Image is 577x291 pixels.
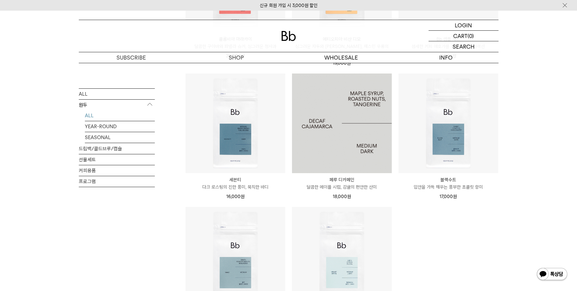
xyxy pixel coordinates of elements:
[184,52,289,63] a: SHOP
[398,176,498,183] p: 블랙수트
[186,176,285,191] a: 세븐티 다크 로스팅의 진한 풍미, 묵직한 바디
[453,31,468,41] p: CART
[79,88,155,99] a: ALL
[186,183,285,191] p: 다크 로스팅의 진한 풍미, 묵직한 바디
[79,154,155,165] a: 선물세트
[292,74,392,173] img: 1000000082_add2_057.jpg
[292,183,392,191] p: 달콤한 메이플 시럽, 감귤의 편안한 산미
[440,194,457,199] span: 17,000
[292,176,392,183] p: 페루 디카페인
[333,60,351,66] span: 19,000
[453,194,457,199] span: 원
[292,74,392,173] a: 페루 디카페인
[453,41,474,52] p: SEARCH
[398,176,498,191] a: 블랙수트 입안을 가득 채우는 풍부한 초콜릿 향미
[394,52,499,63] p: INFO
[85,110,155,121] a: ALL
[85,121,155,132] a: YEAR-ROUND
[333,194,351,199] span: 18,000
[79,99,155,110] p: 원두
[241,194,245,199] span: 원
[186,74,285,173] img: 세븐티
[429,20,499,31] a: LOGIN
[79,52,184,63] a: SUBSCRIBE
[85,132,155,142] a: SEASONAL
[226,194,245,199] span: 16,000
[186,176,285,183] p: 세븐티
[260,3,318,8] a: 신규 회원 가입 시 3,000원 할인
[79,165,155,176] a: 커피용품
[347,60,351,66] span: 원
[347,194,351,199] span: 원
[79,176,155,187] a: 프로그램
[455,20,472,30] p: LOGIN
[429,31,499,41] a: CART (0)
[281,31,296,41] img: 로고
[398,183,498,191] p: 입안을 가득 채우는 풍부한 초콜릿 향미
[468,31,474,41] p: (0)
[289,52,394,63] p: WHOLESALE
[398,74,498,173] img: 블랙수트
[536,267,568,282] img: 카카오톡 채널 1:1 채팅 버튼
[292,176,392,191] a: 페루 디카페인 달콤한 메이플 시럽, 감귤의 편안한 산미
[79,143,155,154] a: 드립백/콜드브루/캡슐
